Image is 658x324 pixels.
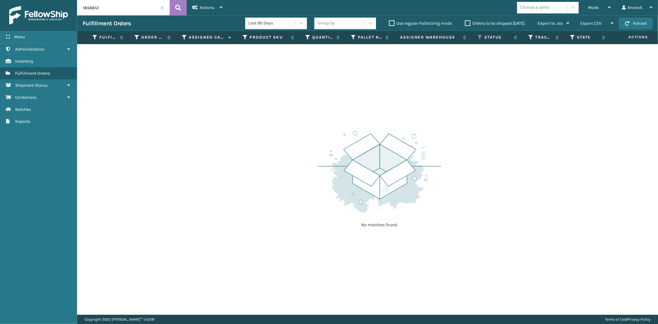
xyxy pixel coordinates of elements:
[15,107,31,112] span: Batches
[15,83,48,88] span: Shipment Status
[15,59,33,64] span: Inventory
[14,34,25,39] span: Menu
[619,18,652,29] button: Reload
[605,315,651,324] div: |
[99,35,117,40] label: Fulfillment Order Id
[538,21,563,26] span: Export to .xls
[15,119,30,124] span: Reports
[200,5,214,10] span: Actions
[389,21,452,26] label: Use regular Palletizing mode
[189,35,225,40] label: Assigned Carrier Service
[400,35,460,40] label: Assigned Warehouse
[520,4,549,11] div: Choose a seller
[627,317,651,322] a: Privacy Policy
[312,35,333,40] label: Quantity
[248,20,296,27] div: Last 90 Days
[577,35,599,40] label: State
[83,20,131,27] h3: Fulfillment Orders
[9,6,68,25] img: logo
[605,317,626,322] a: Terms of Use
[15,71,50,76] span: Fulfillment Orders
[484,35,511,40] label: Status
[85,315,155,324] p: Copyright 2023 [PERSON_NAME]™ v 1.0.191
[588,5,599,10] span: Mode
[317,20,335,27] div: Group by
[580,21,602,26] span: Export CSV
[465,21,525,26] label: Orders to be shipped [DATE]
[15,47,44,52] span: Administration
[15,95,36,100] span: Containers
[535,35,552,40] label: Tracking Number
[358,35,383,40] label: Pallet Name
[250,35,288,40] label: Product SKU
[141,35,164,40] label: Order Number
[609,32,652,42] span: Actions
